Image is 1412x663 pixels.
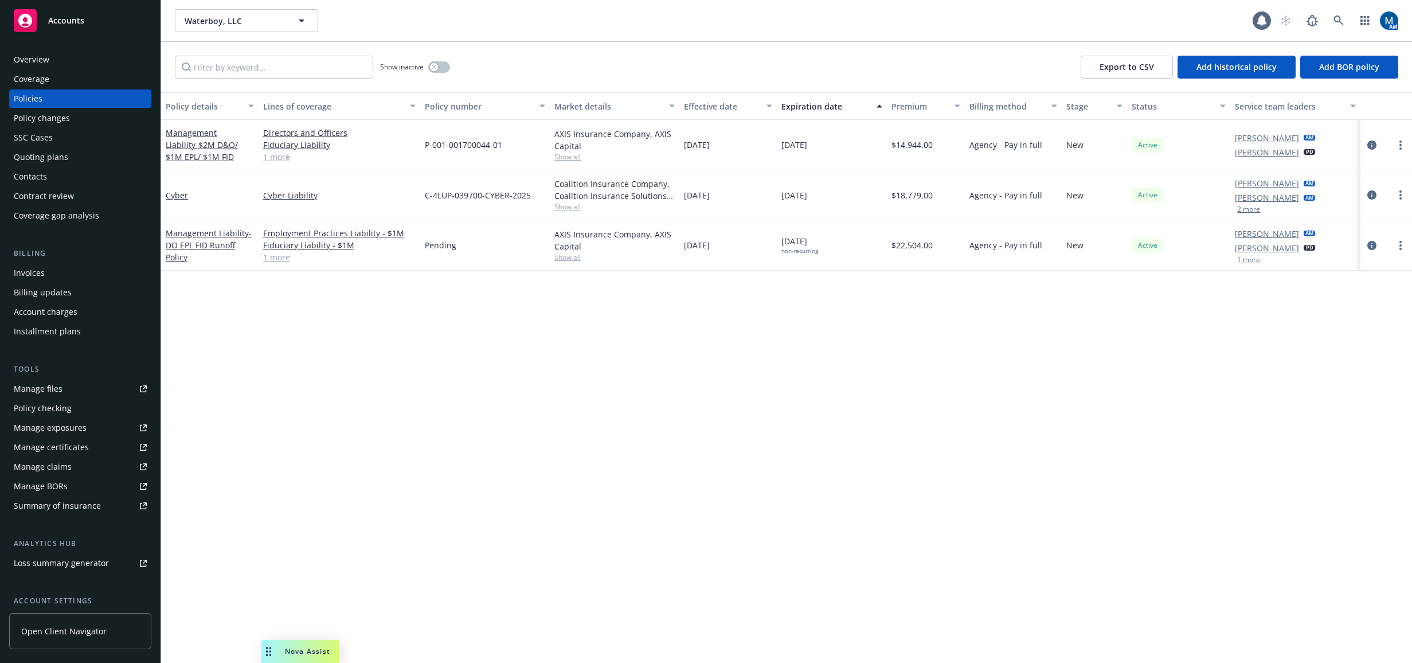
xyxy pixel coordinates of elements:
a: Overview [9,50,151,69]
button: Expiration date [777,92,887,120]
div: Tools [9,364,151,375]
div: Installment plans [14,322,81,341]
span: Show inactive [380,62,424,72]
button: Status [1127,92,1231,120]
a: Report a Bug [1301,9,1324,32]
button: Stage [1062,92,1127,120]
span: Accounts [48,16,84,25]
a: SSC Cases [9,128,151,147]
div: Manage BORs [14,477,68,496]
div: AXIS Insurance Company, AXIS Capital [554,128,675,152]
span: Waterboy, LLC [185,15,284,27]
div: Drag to move [261,640,276,663]
span: Add BOR policy [1319,61,1379,72]
a: 1 more [263,151,416,163]
span: Nova Assist [285,646,330,656]
div: SSC Cases [14,128,53,147]
span: $14,944.00 [891,139,933,151]
div: Policy details [166,100,241,112]
a: Cyber Liability [263,189,416,201]
div: Manage claims [14,458,72,476]
div: non-recurring [781,247,818,255]
a: Management Liability [166,228,252,263]
a: Manage BORs [9,477,151,496]
a: Manage exposures [9,419,151,437]
span: [DATE] [684,189,710,201]
a: Employment Practices Liability - $1M [263,227,416,239]
a: Policies [9,89,151,108]
div: Billing updates [14,283,72,302]
div: Premium [891,100,948,112]
a: Manage certificates [9,438,151,457]
span: Active [1136,190,1159,200]
div: Summary of insurance [14,497,101,515]
span: Show all [554,252,675,262]
a: Start snowing [1274,9,1297,32]
span: [DATE] [684,139,710,151]
a: Contacts [9,167,151,186]
span: Show all [554,152,675,162]
div: Quoting plans [14,148,68,166]
div: Coverage [14,70,49,88]
span: [DATE] [781,235,818,255]
button: Policy details [161,92,259,120]
span: New [1066,189,1084,201]
span: [DATE] [781,189,807,201]
button: Waterboy, LLC [175,9,318,32]
span: - $2M D&O/ $1M EPL/ $1M FID [166,139,238,162]
span: New [1066,239,1084,251]
a: Accounts [9,5,151,37]
div: Invoices [14,264,45,282]
a: Manage claims [9,458,151,476]
a: Quoting plans [9,148,151,166]
button: Billing method [965,92,1062,120]
span: Agency - Pay in full [969,139,1042,151]
span: Active [1136,240,1159,251]
a: Fiduciary Liability [263,139,416,151]
a: [PERSON_NAME] [1235,177,1299,189]
div: Manage exposures [14,419,87,437]
span: Show all [554,202,675,212]
button: Add historical policy [1178,56,1296,79]
div: Overview [14,50,49,69]
div: Analytics hub [9,538,151,549]
div: Service team leaders [1235,100,1343,112]
button: Premium [887,92,965,120]
a: [PERSON_NAME] [1235,132,1299,144]
div: Effective date [684,100,760,112]
button: Policy number [420,92,550,120]
img: photo [1380,11,1398,30]
a: Search [1327,9,1350,32]
a: Contract review [9,187,151,205]
a: more [1394,239,1407,252]
span: [DATE] [781,139,807,151]
div: Status [1132,100,1214,112]
div: Coverage gap analysis [14,206,99,225]
a: more [1394,188,1407,202]
button: Effective date [679,92,777,120]
div: Coalition Insurance Company, Coalition Insurance Solutions (Carrier) [554,178,675,202]
div: Billing method [969,100,1045,112]
a: [PERSON_NAME] [1235,192,1299,204]
div: Contract review [14,187,74,205]
span: [DATE] [684,239,710,251]
a: Invoices [9,264,151,282]
button: Market details [550,92,679,120]
div: Policies [14,89,42,108]
a: 1 more [263,251,416,263]
div: Lines of coverage [263,100,404,112]
input: Filter by keyword... [175,56,373,79]
span: Open Client Navigator [21,625,107,637]
a: Account charges [9,303,151,321]
a: [PERSON_NAME] [1235,242,1299,254]
div: AXIS Insurance Company, AXIS Capital [554,228,675,252]
div: Market details [554,100,662,112]
div: Stage [1066,100,1109,112]
a: Policy changes [9,109,151,127]
div: Manage files [14,380,62,398]
button: Add BOR policy [1300,56,1398,79]
a: Coverage gap analysis [9,206,151,225]
span: Active [1136,140,1159,150]
span: $22,504.00 [891,239,933,251]
span: Pending [425,239,456,251]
